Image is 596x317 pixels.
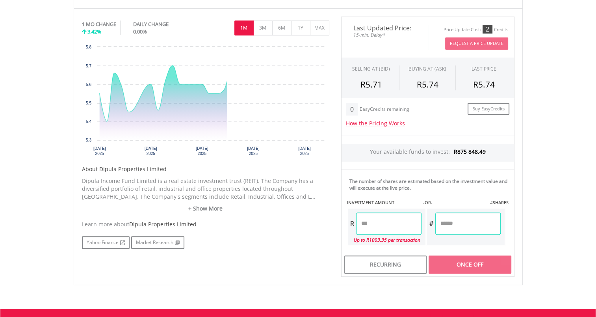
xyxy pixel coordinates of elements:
[86,45,91,49] text: 5.8
[347,31,422,39] span: 15-min. Delay*
[490,200,508,206] label: #SHARES
[86,101,91,105] text: 5.5
[86,82,91,87] text: 5.6
[472,65,496,72] div: LAST PRICE
[247,146,260,156] text: [DATE] 2025
[360,106,409,113] div: EasyCredits remaining
[93,146,106,156] text: [DATE] 2025
[82,177,329,201] p: Dipula Income Fund Limited is a real estate investment trust (REIT). The Company has a diversifie...
[133,21,195,28] div: DAILY CHANGE
[253,21,273,35] button: 3M
[360,79,382,90] span: R5.71
[144,146,157,156] text: [DATE] 2025
[347,200,394,206] label: INVESTMENT AMOUNT
[133,28,147,35] span: 0.00%
[86,138,91,142] text: 5.3
[82,236,130,249] a: Yahoo Finance
[82,165,329,173] h5: About Dipula Properties Limited
[342,144,514,162] div: Your available funds to invest:
[291,21,310,35] button: 1Y
[494,27,508,33] div: Credits
[408,65,446,72] span: BUYING AT (ASK)
[444,27,481,33] div: Price Update Cost:
[346,119,405,127] a: How the Pricing Works
[82,21,116,28] div: 1 MO CHANGE
[234,21,254,35] button: 1M
[129,220,197,228] span: Dipula Properties Limited
[196,146,208,156] text: [DATE] 2025
[473,79,495,90] span: R5.74
[82,220,329,228] div: Learn more about
[483,25,492,34] div: 2
[344,255,427,274] div: Recurring
[427,213,435,235] div: #
[346,103,358,116] div: 0
[349,178,511,191] div: The number of shares are estimated based on the investment value and will execute at the live price.
[445,37,508,50] button: Request A Price Update
[310,21,329,35] button: MAX
[298,146,311,156] text: [DATE] 2025
[416,79,438,90] span: R5.74
[82,43,329,161] div: Chart. Highcharts interactive chart.
[82,205,329,213] a: + Show More
[272,21,292,35] button: 6M
[131,236,184,249] a: Market Research
[352,65,390,72] div: SELLING AT (BID)
[348,235,421,245] div: Up to R1003.35 per transaction
[87,28,101,35] span: 3.42%
[429,255,511,274] div: Once Off
[348,213,356,235] div: R
[468,103,509,115] a: Buy EasyCredits
[86,64,91,68] text: 5.7
[82,43,329,161] svg: Interactive chart
[347,25,422,31] span: Last Updated Price:
[423,200,432,206] label: -OR-
[86,119,91,124] text: 5.4
[454,148,486,155] span: R875 848.49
